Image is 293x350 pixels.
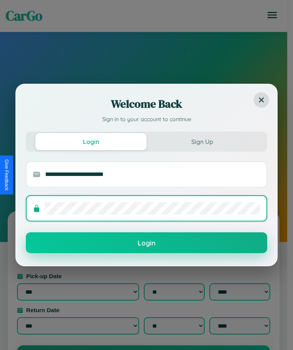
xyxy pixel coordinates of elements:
button: Login [35,133,146,150]
p: Sign in to your account to continue [26,115,267,124]
h2: Welcome Back [26,96,267,112]
div: Give Feedback [4,159,9,191]
button: Sign Up [146,133,258,150]
button: Login [26,232,267,253]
